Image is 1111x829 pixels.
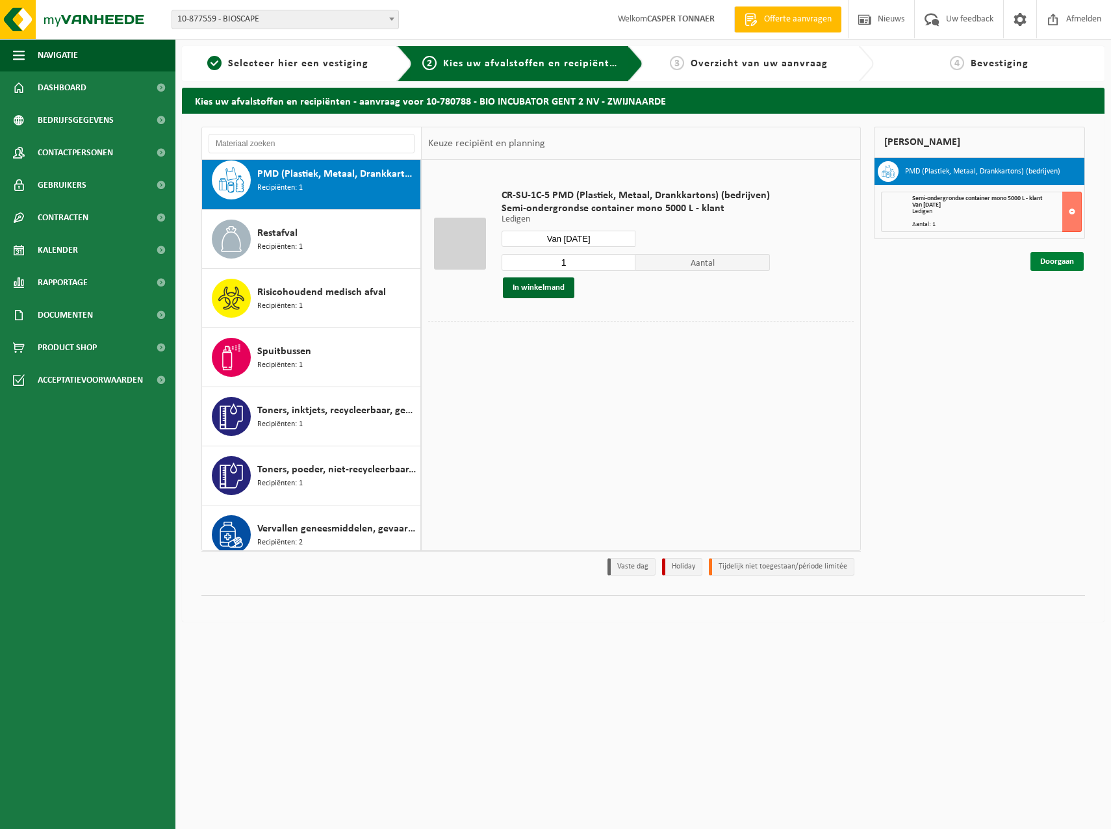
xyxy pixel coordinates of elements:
[202,387,421,446] button: Toners, inktjets, recycleerbaar, gevaarlijk Recipiënten: 1
[38,364,143,396] span: Acceptatievoorwaarden
[257,344,311,359] span: Spuitbussen
[257,182,303,194] span: Recipiënten: 1
[912,195,1042,202] span: Semi-ondergrondse container mono 5000 L - klant
[635,254,770,271] span: Aantal
[228,58,368,69] span: Selecteer hier een vestiging
[971,58,1028,69] span: Bevestiging
[38,266,88,299] span: Rapportage
[257,462,417,478] span: Toners, poeder, niet-recycleerbaar, niet gevaarlijk
[670,56,684,70] span: 3
[734,6,841,32] a: Offerte aanvragen
[912,222,1081,228] div: Aantal: 1
[38,39,78,71] span: Navigatie
[950,56,964,70] span: 4
[1030,252,1084,271] a: Doorgaan
[38,169,86,201] span: Gebruikers
[188,56,387,71] a: 1Selecteer hier een vestiging
[172,10,398,29] span: 10-877559 - BIOSCAPE
[502,215,770,224] p: Ledigen
[257,359,303,372] span: Recipiënten: 1
[38,104,114,136] span: Bedrijfsgegevens
[182,88,1105,113] h2: Kies uw afvalstoffen en recipiënten - aanvraag voor 10-780788 - BIO INCUBATOR GENT 2 NV - ZWIJNAARDE
[503,277,574,298] button: In winkelmand
[209,134,415,153] input: Materiaal zoeken
[905,161,1060,182] h3: PMD (Plastiek, Metaal, Drankkartons) (bedrijven)
[202,151,421,210] button: PMD (Plastiek, Metaal, Drankkartons) (bedrijven) Recipiënten: 1
[422,56,437,70] span: 2
[202,446,421,505] button: Toners, poeder, niet-recycleerbaar, niet gevaarlijk Recipiënten: 1
[207,56,222,70] span: 1
[202,505,421,565] button: Vervallen geneesmiddelen, gevaarlijk (huishoudelijk) Recipiënten: 2
[691,58,828,69] span: Overzicht van uw aanvraag
[257,285,386,300] span: Risicohoudend medisch afval
[662,558,702,576] li: Holiday
[647,14,715,24] strong: CASPER TONNAER
[257,478,303,490] span: Recipiënten: 1
[422,127,552,160] div: Keuze recipiënt en planning
[202,210,421,269] button: Restafval Recipiënten: 1
[38,201,88,234] span: Contracten
[257,537,303,549] span: Recipiënten: 2
[709,558,854,576] li: Tijdelijk niet toegestaan/période limitée
[912,209,1081,215] div: Ledigen
[502,189,770,202] span: CR-SU-1C-5 PMD (Plastiek, Metaal, Drankkartons) (bedrijven)
[257,166,417,182] span: PMD (Plastiek, Metaal, Drankkartons) (bedrijven)
[257,403,417,418] span: Toners, inktjets, recycleerbaar, gevaarlijk
[607,558,656,576] li: Vaste dag
[38,136,113,169] span: Contactpersonen
[257,225,298,241] span: Restafval
[38,234,78,266] span: Kalender
[502,231,636,247] input: Selecteer datum
[257,300,303,312] span: Recipiënten: 1
[172,10,399,29] span: 10-877559 - BIOSCAPE
[257,418,303,431] span: Recipiënten: 1
[257,521,417,537] span: Vervallen geneesmiddelen, gevaarlijk (huishoudelijk)
[502,202,770,215] span: Semi-ondergrondse container mono 5000 L - klant
[761,13,835,26] span: Offerte aanvragen
[202,269,421,328] button: Risicohoudend medisch afval Recipiënten: 1
[443,58,622,69] span: Kies uw afvalstoffen en recipiënten
[257,241,303,253] span: Recipiënten: 1
[912,201,941,209] strong: Van [DATE]
[38,331,97,364] span: Product Shop
[874,127,1085,158] div: [PERSON_NAME]
[38,71,86,104] span: Dashboard
[38,299,93,331] span: Documenten
[202,328,421,387] button: Spuitbussen Recipiënten: 1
